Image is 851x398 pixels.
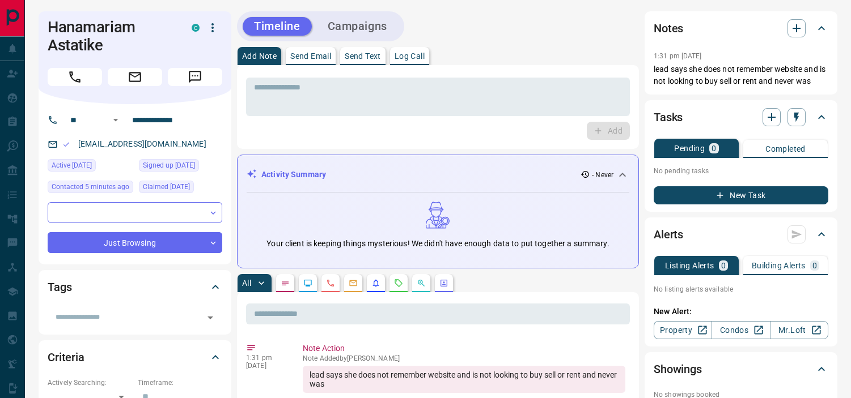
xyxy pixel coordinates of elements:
p: Listing Alerts [665,262,714,269]
p: 1:31 pm [246,354,286,362]
p: lead says she does not remember website and is not looking to buy sell or rent and never was [654,63,828,87]
p: Send Text [345,52,381,60]
h2: Showings [654,360,702,378]
span: Claimed [DATE] [143,181,190,192]
svg: Lead Browsing Activity [303,279,312,288]
svg: Agent Actions [439,279,448,288]
p: [DATE] [246,362,286,370]
p: - Never [592,170,613,180]
div: Activity Summary- Never [247,164,629,185]
p: All [242,279,251,287]
p: Note Action [303,343,625,354]
a: Mr.Loft [770,321,828,339]
p: Activity Summary [261,169,326,181]
p: Actively Searching: [48,378,132,388]
h2: Tasks [654,108,683,126]
span: Active [DATE] [52,160,92,171]
h1: Hanamariam Astatike [48,18,175,54]
p: Timeframe: [138,378,222,388]
p: Log Call [395,52,425,60]
div: lead says she does not remember website and is not looking to buy sell or rent and never was [303,366,625,393]
button: Open [202,310,218,326]
button: Campaigns [316,17,399,36]
svg: Email Valid [62,140,70,148]
svg: Calls [326,279,335,288]
span: Contacted 5 minutes ago [52,181,129,192]
p: No listing alerts available [654,284,828,294]
div: Fri Apr 19 2024 [139,159,222,175]
div: Showings [654,356,828,383]
h2: Criteria [48,348,84,366]
p: Note Added by [PERSON_NAME] [303,354,625,362]
p: No pending tasks [654,162,828,179]
p: 0 [712,144,716,152]
p: Add Note [242,52,277,60]
div: Tasks [654,104,828,131]
div: Notes [654,15,828,42]
button: Timeline [243,17,312,36]
a: Property [654,321,712,339]
svg: Emails [349,279,358,288]
p: New Alert: [654,306,828,318]
svg: Requests [394,279,403,288]
p: Building Alerts [752,262,806,269]
p: 0 [812,262,817,269]
span: Email [108,68,162,86]
p: Completed [765,145,806,153]
a: [EMAIL_ADDRESS][DOMAIN_NAME] [78,139,206,148]
div: Fri Apr 19 2024 [48,159,133,175]
h2: Tags [48,278,71,296]
svg: Opportunities [417,279,426,288]
p: Send Email [290,52,331,60]
p: Your client is keeping things mysterious! We didn't have enough data to put together a summary. [266,238,609,250]
span: Signed up [DATE] [143,160,195,171]
button: Open [109,113,122,127]
a: Condos [712,321,770,339]
p: 0 [721,262,726,269]
span: Message [168,68,222,86]
h2: Alerts [654,225,683,243]
p: 1:31 pm [DATE] [654,52,702,60]
p: Pending [674,144,705,152]
h2: Notes [654,19,683,37]
span: Call [48,68,102,86]
div: Wed Oct 15 2025 [48,181,133,196]
div: condos.ca [192,24,200,32]
div: Fri Apr 19 2024 [139,181,222,196]
button: New Task [654,186,828,204]
svg: Listing Alerts [371,279,380,288]
div: Just Browsing [48,232,222,253]
div: Alerts [654,221,828,248]
div: Criteria [48,344,222,371]
svg: Notes [281,279,290,288]
div: Tags [48,273,222,301]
